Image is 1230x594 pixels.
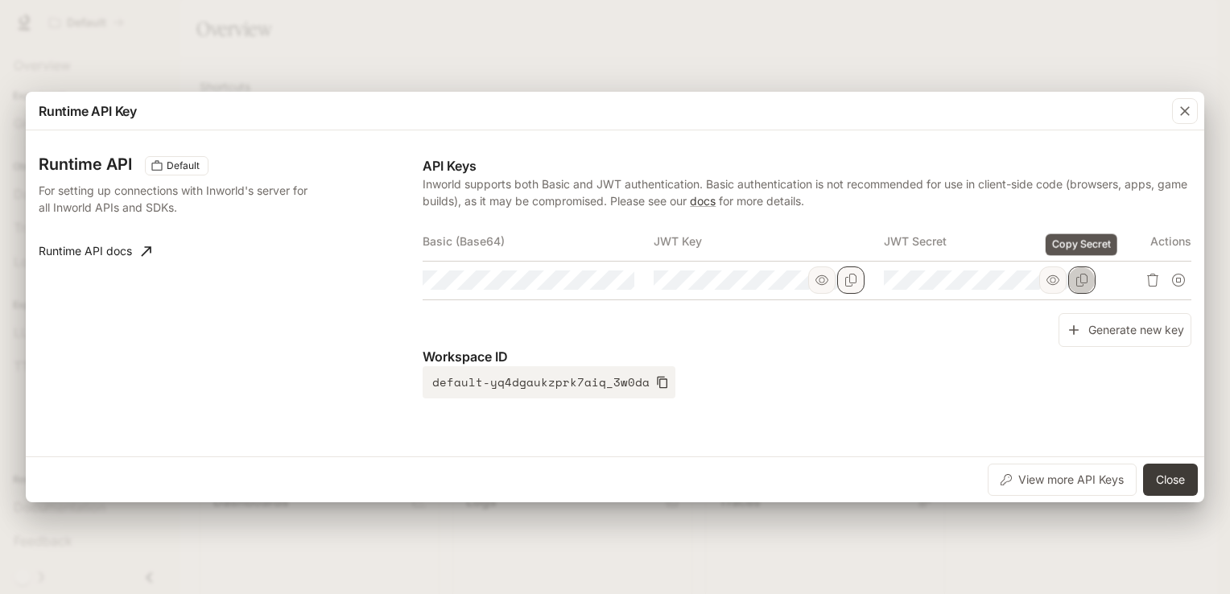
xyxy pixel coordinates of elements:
th: JWT Secret [884,222,1114,261]
button: default-yq4dgaukzprk7aiq_3w0da [423,366,675,398]
th: JWT Key [654,222,884,261]
button: Close [1143,464,1198,496]
th: Basic (Base64) [423,222,653,261]
th: Actions [1115,222,1191,261]
p: For setting up connections with Inworld's server for all Inworld APIs and SDKs. [39,182,317,216]
button: Copy Secret [1068,266,1096,294]
a: docs [690,194,716,208]
div: Copy Secret [1046,234,1117,256]
p: Runtime API Key [39,101,137,121]
button: Copy Key [837,266,865,294]
p: Inworld supports both Basic and JWT authentication. Basic authentication is not recommended for u... [423,175,1191,209]
button: Generate new key [1059,313,1191,348]
div: These keys will apply to your current workspace only [145,156,208,175]
button: View more API Keys [988,464,1137,496]
h3: Runtime API [39,156,132,172]
span: Default [160,159,206,173]
a: Runtime API docs [32,235,158,267]
button: Delete API key [1140,267,1166,293]
p: API Keys [423,156,1191,175]
button: Suspend API key [1166,267,1191,293]
p: Workspace ID [423,347,1191,366]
